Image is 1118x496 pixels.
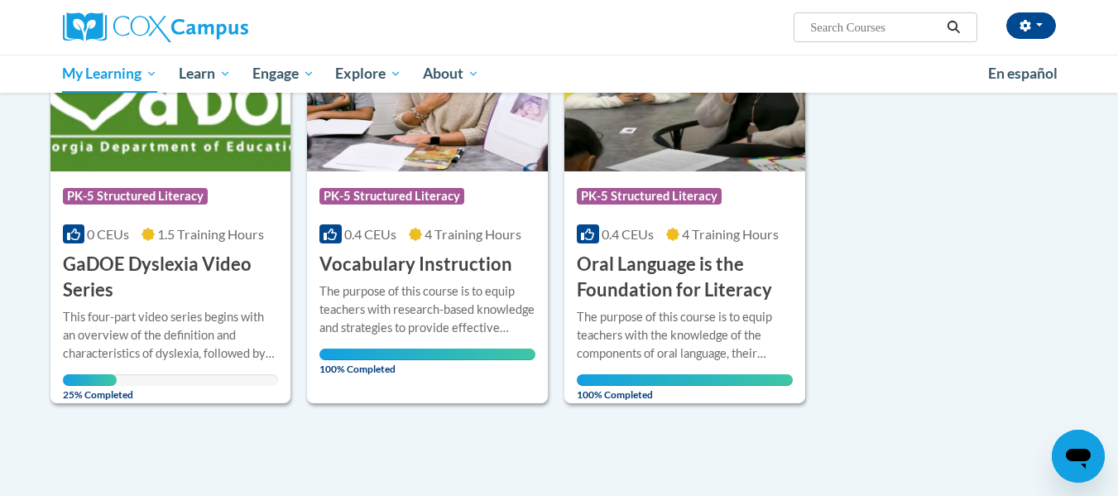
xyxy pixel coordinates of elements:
img: Cox Campus [63,12,248,42]
a: About [412,55,490,93]
a: Course LogoPK-5 Structured Literacy0.4 CEUs4 Training Hours Vocabulary InstructionThe purpose of ... [307,2,548,403]
span: 0.4 CEUs [602,226,654,242]
span: My Learning [62,64,157,84]
div: The purpose of this course is to equip teachers with the knowledge of the components of oral lang... [577,308,793,363]
a: My Learning [52,55,169,93]
span: 4 Training Hours [682,226,779,242]
button: Account Settings [1006,12,1056,39]
button: Search [941,17,966,37]
span: Engage [252,64,314,84]
a: Learn [168,55,242,93]
input: Search Courses [809,17,941,37]
div: This four-part video series begins with an overview of the definition and characteristics of dysl... [63,308,279,363]
span: 100% Completed [577,374,793,401]
div: Your progress [319,349,535,360]
span: About [423,64,479,84]
span: Explore [335,64,401,84]
div: Your progress [577,374,793,386]
span: 25% Completed [63,374,117,401]
span: 0 CEUs [87,226,129,242]
a: Explore [324,55,412,93]
a: Course LogoPK-5 Structured Literacy0 CEUs1.5 Training Hours GaDOE Dyslexia Video SeriesThis four-... [50,2,291,403]
span: En español [988,65,1058,82]
h3: Vocabulary Instruction [319,252,512,277]
div: Your progress [63,374,117,386]
span: PK-5 Structured Literacy [63,188,208,205]
span: Learn [179,64,231,84]
span: 0.4 CEUs [344,226,396,242]
a: Course LogoPK-5 Structured Literacy0.4 CEUs4 Training Hours Oral Language is the Foundation for L... [564,2,805,403]
span: 4 Training Hours [425,226,521,242]
div: The purpose of this course is to equip teachers with research-based knowledge and strategies to p... [319,282,535,337]
a: En español [977,56,1068,91]
div: Main menu [38,55,1081,93]
span: 1.5 Training Hours [157,226,264,242]
h3: GaDOE Dyslexia Video Series [63,252,279,303]
a: Engage [242,55,325,93]
a: Cox Campus [63,12,377,42]
span: PK-5 Structured Literacy [577,188,722,205]
iframe: Button to launch messaging window [1052,430,1105,483]
span: PK-5 Structured Literacy [319,188,464,205]
span: 100% Completed [319,349,535,375]
h3: Oral Language is the Foundation for Literacy [577,252,793,303]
